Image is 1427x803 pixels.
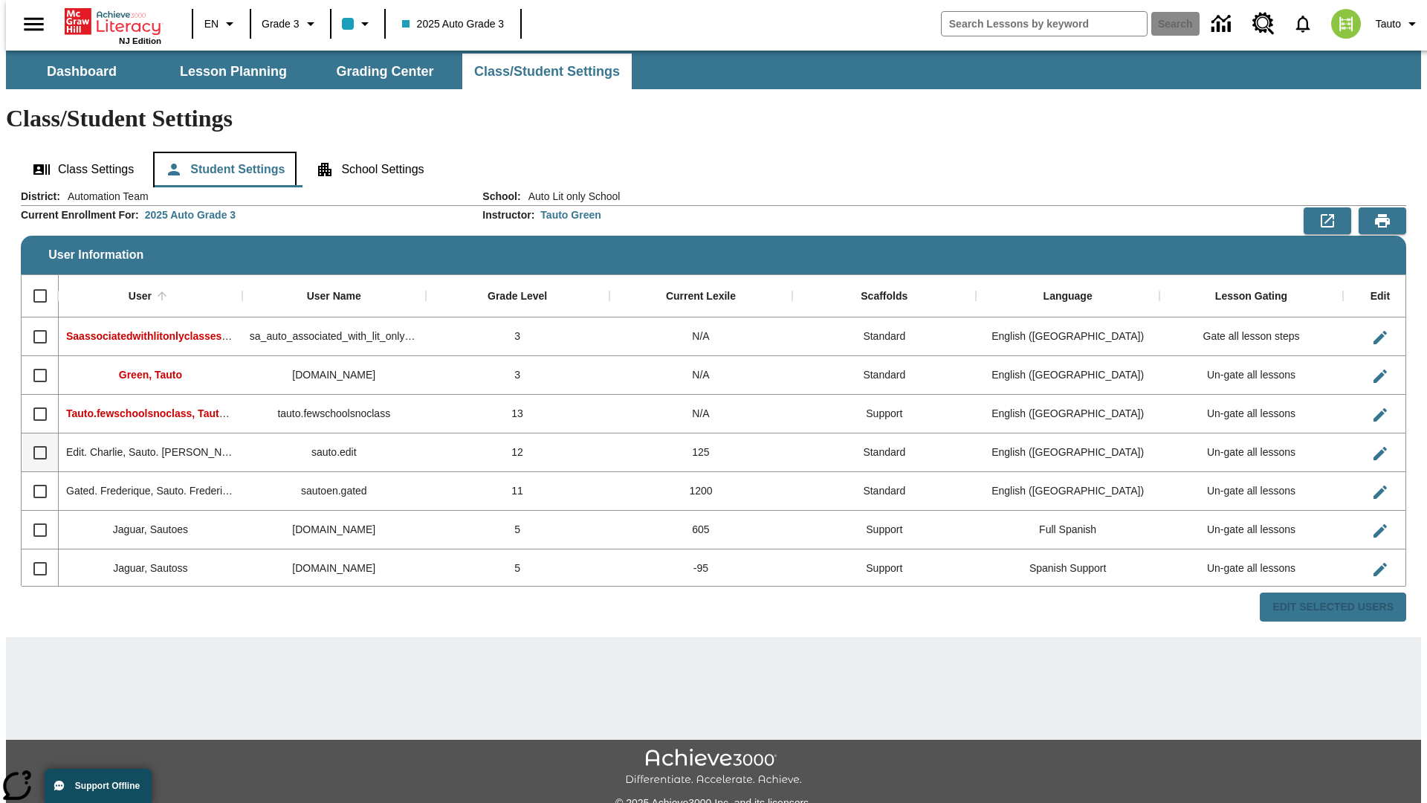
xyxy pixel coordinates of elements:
div: Home [65,5,161,45]
div: N/A [609,317,793,356]
span: Grade 3 [262,16,300,32]
button: Select a new avatar [1322,4,1370,43]
div: sa_auto_associated_with_lit_only_classes [242,317,426,356]
input: search field [942,12,1147,36]
span: Tauto.fewschoolsnoclass, Tauto.fewschoolsnoclass [66,407,323,419]
div: Tauto Green [540,207,601,222]
div: 11 [426,472,609,511]
span: Green, Tauto [119,369,182,381]
div: Support [792,549,976,588]
div: SubNavbar [6,54,633,89]
span: NJ Edition [119,36,161,45]
span: Jaguar, Sautoes [113,523,188,535]
div: Current Lexile [666,290,736,303]
button: Edit User [1365,323,1395,352]
button: Edit User [1365,555,1395,584]
div: 5 [426,549,609,588]
div: User Name [307,290,361,303]
button: Lesson Planning [159,54,308,89]
div: Standard [792,356,976,395]
button: Edit User [1365,516,1395,546]
div: 3 [426,317,609,356]
div: -95 [609,549,793,588]
div: 12 [426,433,609,472]
div: Lesson Gating [1215,290,1287,303]
div: Un-gate all lessons [1159,472,1343,511]
div: 13 [426,395,609,433]
div: tauto.fewschoolsnoclass [242,395,426,433]
span: Saassociatedwithlitonlyclasses, Saassociatedwithlitonlyclasses [66,330,383,342]
button: Edit User [1365,477,1395,507]
button: Class color is light blue. Change class color [336,10,380,37]
div: English (US) [976,317,1159,356]
h1: Class/Student Settings [6,105,1421,132]
button: Edit User [1365,400,1395,430]
button: Class/Student Settings [462,54,632,89]
div: English (US) [976,433,1159,472]
div: 3 [426,356,609,395]
h2: School : [482,190,520,203]
div: sauto.edit [242,433,426,472]
img: Achieve3000 Differentiate Accelerate Achieve [625,749,802,787]
div: Un-gate all lessons [1159,549,1343,588]
button: Edit User [1365,361,1395,391]
div: Full Spanish [976,511,1159,549]
button: Open side menu [12,2,56,46]
button: Grade: Grade 3, Select a grade [256,10,326,37]
span: Tauto [1376,16,1401,32]
div: Class/Student Settings [21,152,1406,187]
span: Edit. Charlie, Sauto. Charlie [66,446,247,458]
div: sautoss.jaguar [242,549,426,588]
button: Profile/Settings [1370,10,1427,37]
button: Edit User [1365,439,1395,468]
button: Export to CSV [1304,207,1351,234]
div: Gate all lesson steps [1159,317,1343,356]
span: Support Offline [75,781,140,791]
h2: Instructor : [482,209,534,222]
div: 1200 [609,472,793,511]
div: English (US) [976,472,1159,511]
div: English (US) [976,356,1159,395]
a: Notifications [1284,4,1322,43]
div: 2025 Auto Grade 3 [145,207,236,222]
div: Un-gate all lessons [1159,356,1343,395]
span: 2025 Auto Grade 3 [402,16,505,32]
span: Jaguar, Sautoss [113,562,187,574]
div: Support [792,395,976,433]
button: School Settings [304,152,436,187]
div: SubNavbar [6,51,1421,89]
div: Support [792,511,976,549]
div: Standard [792,433,976,472]
span: User Information [48,248,143,262]
a: Home [65,7,161,36]
div: 5 [426,511,609,549]
div: English (US) [976,395,1159,433]
div: 605 [609,511,793,549]
button: Class Settings [21,152,146,187]
div: sautoes.jaguar [242,511,426,549]
a: Data Center [1203,4,1243,45]
div: Spanish Support [976,549,1159,588]
div: tauto.green [242,356,426,395]
div: sautoen.gated [242,472,426,511]
div: Un-gate all lessons [1159,395,1343,433]
div: Un-gate all lessons [1159,433,1343,472]
div: User [129,290,152,303]
div: Standard [792,317,976,356]
div: Un-gate all lessons [1159,511,1343,549]
div: Standard [792,472,976,511]
span: Gated. Frederique, Sauto. Frederique [66,485,239,497]
span: Automation Team [60,189,149,204]
button: Language: EN, Select a language [198,10,245,37]
div: Grade Level [488,290,547,303]
div: Language [1043,290,1093,303]
button: Print Preview [1359,207,1406,234]
img: avatar image [1331,9,1361,39]
button: Grading Center [311,54,459,89]
span: EN [204,16,219,32]
div: N/A [609,395,793,433]
div: 125 [609,433,793,472]
div: User Information [21,189,1406,622]
button: Student Settings [153,152,297,187]
div: Scaffolds [861,290,907,303]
